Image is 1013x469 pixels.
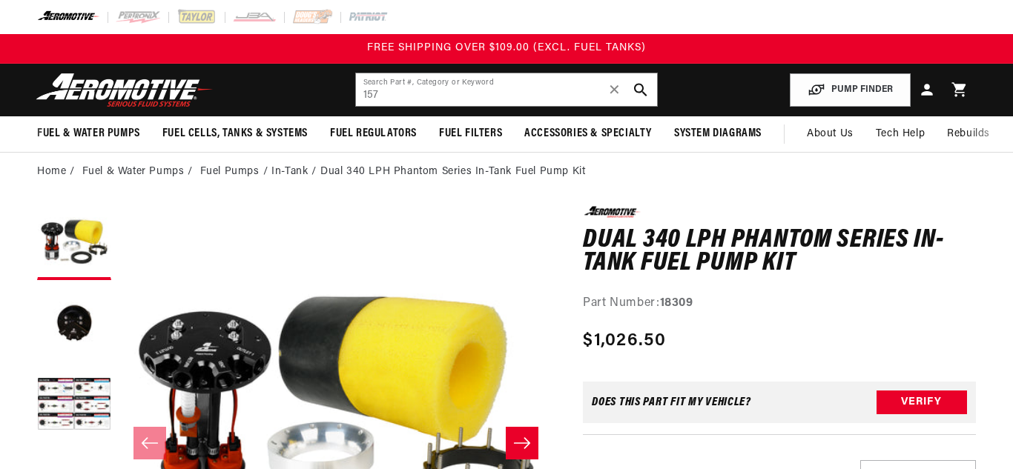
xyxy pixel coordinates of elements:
button: Load image 3 in gallery view [37,369,111,443]
button: Load image 1 in gallery view [37,206,111,280]
strong: 18309 [660,297,693,309]
h1: Dual 340 LPH Phantom Series In-Tank Fuel Pump Kit [583,229,976,276]
span: FREE SHIPPING OVER $109.00 (EXCL. FUEL TANKS) [367,42,646,53]
span: Accessories & Specialty [524,126,652,142]
a: Fuel & Water Pumps [82,164,185,180]
span: $1,026.50 [583,327,666,354]
span: Tech Help [876,126,925,142]
summary: System Diagrams [663,116,773,151]
input: Search by Part Number, Category or Keyword [356,73,658,106]
span: ✕ [608,78,621,102]
button: PUMP FINDER [790,73,911,107]
li: Dual 340 LPH Phantom Series In-Tank Fuel Pump Kit [320,164,585,180]
span: Fuel Regulators [330,126,417,142]
a: Fuel Pumps [200,164,260,180]
span: Fuel & Water Pumps [37,126,140,142]
img: Aeromotive [32,73,217,107]
nav: breadcrumbs [37,164,976,180]
summary: Rebuilds [936,116,1001,152]
span: Fuel Filters [439,126,502,142]
span: Rebuilds [947,126,990,142]
summary: Accessories & Specialty [513,116,663,151]
button: Load image 2 in gallery view [37,287,111,362]
summary: Fuel Filters [428,116,513,151]
button: Verify [877,390,967,414]
span: System Diagrams [674,126,762,142]
span: Fuel Cells, Tanks & Systems [162,126,308,142]
span: About Us [807,128,854,139]
button: search button [624,73,657,106]
summary: Tech Help [865,116,936,152]
button: Slide left [133,427,166,459]
div: Does This part fit My vehicle? [592,396,751,408]
li: In-Tank [271,164,320,180]
a: About Us [796,116,865,152]
summary: Fuel Cells, Tanks & Systems [151,116,319,151]
div: Part Number: [583,294,976,313]
button: Slide right [506,427,538,459]
a: Home [37,164,66,180]
summary: Fuel & Water Pumps [26,116,151,151]
summary: Fuel Regulators [319,116,428,151]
